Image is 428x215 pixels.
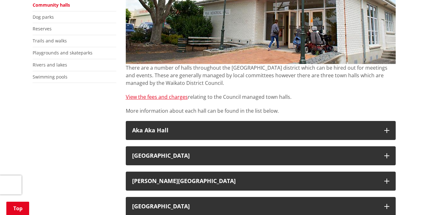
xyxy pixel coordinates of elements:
div: [PERSON_NAME][GEOGRAPHIC_DATA] [132,178,378,184]
a: Rivers and lakes [33,62,67,68]
iframe: Messenger Launcher [399,188,422,211]
a: Community halls [33,2,70,8]
p: There are a number of halls throughout the [GEOGRAPHIC_DATA] district which can be hired out for ... [126,64,396,87]
a: Top [6,202,29,215]
h3: [GEOGRAPHIC_DATA] [132,203,378,210]
p: relating to the Council managed town halls. [126,93,396,101]
button: [GEOGRAPHIC_DATA] [126,146,396,165]
a: Dog parks [33,14,54,20]
a: Reserves [33,26,52,32]
a: Swimming pools [33,74,67,80]
a: Trails and walks [33,38,67,44]
button: [PERSON_NAME][GEOGRAPHIC_DATA] [126,172,396,191]
a: View the fees and charges [126,93,188,100]
p: More information about each hall can be found in the list below. [126,107,396,115]
button: Aka Aka Hall [126,121,396,140]
h3: [GEOGRAPHIC_DATA] [132,153,378,159]
a: Playgrounds and skateparks [33,50,93,56]
h3: Aka Aka Hall [132,127,378,134]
